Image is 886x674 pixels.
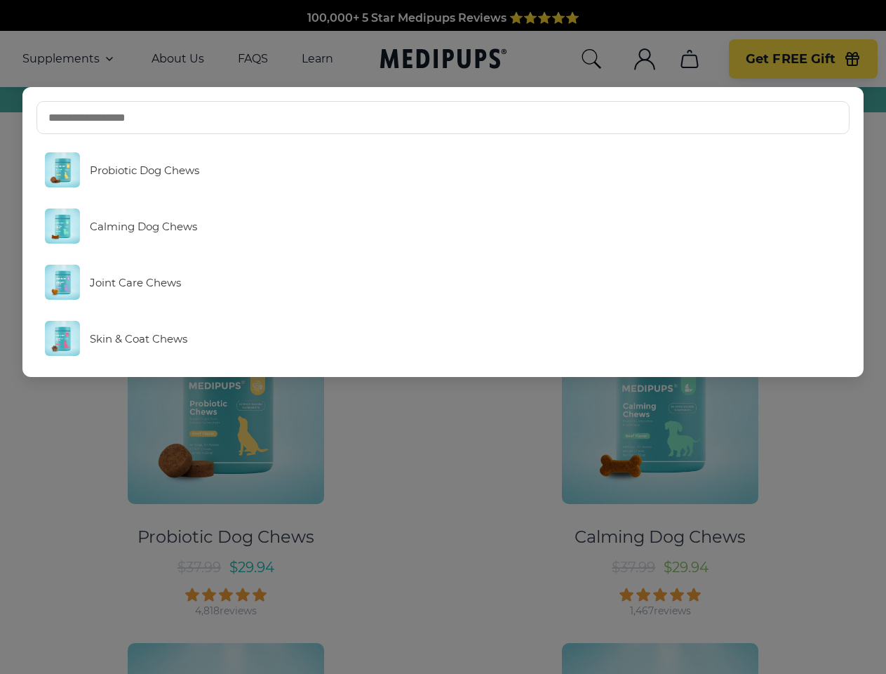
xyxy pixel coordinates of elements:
a: Probiotic Dog Chews [36,145,850,194]
img: Probiotic Dog Chews [45,152,80,187]
a: Skin & Coat Chews [36,314,850,363]
span: Probiotic Dog Chews [90,164,199,177]
a: Joint Care Chews [36,258,850,307]
img: Calming Dog Chews [45,209,80,244]
img: Joint Care Chews [45,265,80,300]
span: Joint Care Chews [90,276,181,289]
a: Calming Dog Chews [36,201,850,251]
span: Calming Dog Chews [90,220,197,233]
span: Skin & Coat Chews [90,332,187,345]
img: Skin & Coat Chews [45,321,80,356]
